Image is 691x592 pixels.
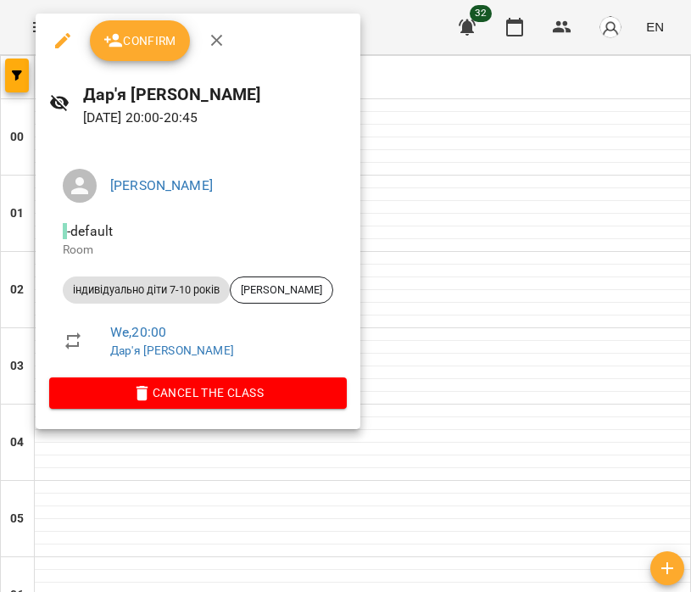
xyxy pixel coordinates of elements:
div: [PERSON_NAME] [230,276,333,304]
a: Дар'я [PERSON_NAME] [110,343,234,357]
p: [DATE] 20:00 - 20:45 [83,108,347,128]
a: [PERSON_NAME] [110,177,213,193]
span: Cancel the class [63,383,333,403]
h6: Дар'я [PERSON_NAME] [83,81,347,108]
span: Confirm [103,31,176,51]
span: [PERSON_NAME] [231,282,332,298]
span: індивідуально діти 7-10 років [63,282,230,298]
button: Cancel the class [49,377,347,408]
p: Room [63,242,333,259]
button: Confirm [90,20,190,61]
span: - default [63,223,116,239]
a: We , 20:00 [110,324,166,340]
